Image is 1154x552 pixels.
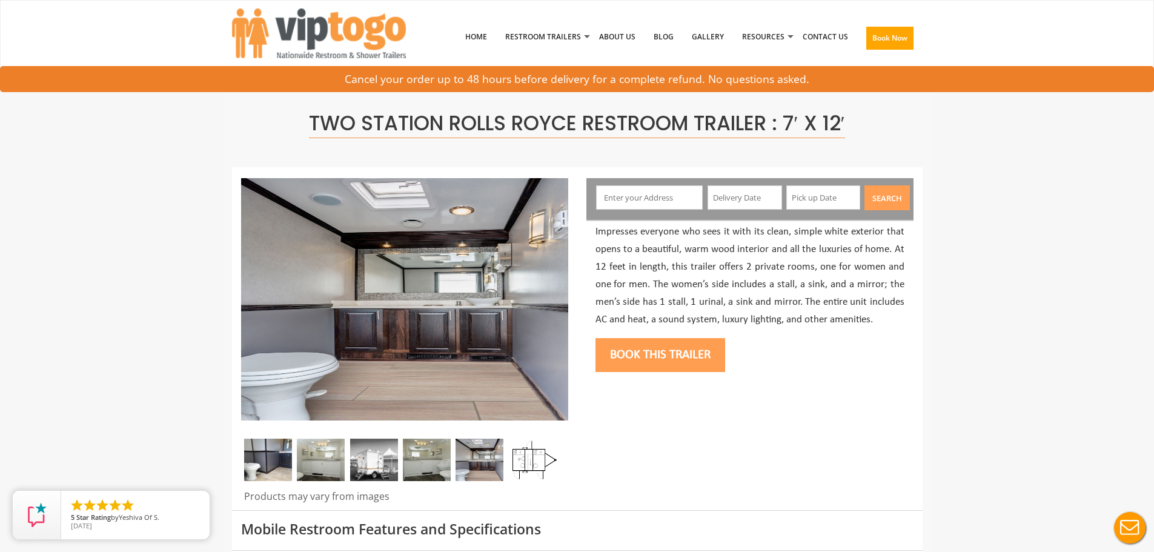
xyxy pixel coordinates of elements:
h3: Mobile Restroom Features and Specifications [241,522,914,537]
span: Yeshiva Of S. [119,513,159,522]
span: Two Station Rolls Royce Restroom Trailer : 7′ x 12′ [309,109,844,138]
a: Home [456,5,496,68]
p: Impresses everyone who sees it with its clean, simple white exterior that opens to a beautiful, w... [595,224,904,328]
li:  [121,498,135,513]
img: A close view of inside of a station with a stall, mirror and cabinets [244,439,292,481]
input: Pick up Date [786,185,861,210]
a: Resources [733,5,794,68]
span: by [71,514,200,522]
a: Restroom Trailers [496,5,590,68]
a: Gallery [683,5,733,68]
img: Review Rating [25,503,49,527]
img: Side view of two station restroom trailer with separate doors for males and females [241,178,568,421]
div: Products may vary from images [241,490,568,510]
img: Floor Plan of 2 station restroom with sink and toilet [509,439,557,481]
span: 5 [71,513,75,522]
li:  [70,498,84,513]
button: Live Chat [1106,504,1154,552]
img: VIPTOGO [232,8,406,58]
button: Book Now [866,27,914,50]
button: Search [864,185,910,210]
a: Contact Us [794,5,857,68]
img: A close view of inside of a station with a stall, mirror and cabinets [456,439,503,481]
img: Gel 2 station 02 [297,439,345,481]
a: Blog [645,5,683,68]
li:  [108,498,122,513]
img: A mini restroom trailer with two separate stations and separate doors for males and females [350,439,398,481]
span: Star Rating [76,513,111,522]
li:  [95,498,110,513]
a: About Us [590,5,645,68]
button: Book this trailer [595,338,725,372]
a: Book Now [857,5,923,76]
li:  [82,498,97,513]
span: [DATE] [71,521,92,530]
input: Enter your Address [596,185,703,210]
img: Gel 2 station 03 [403,439,451,481]
input: Delivery Date [708,185,782,210]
